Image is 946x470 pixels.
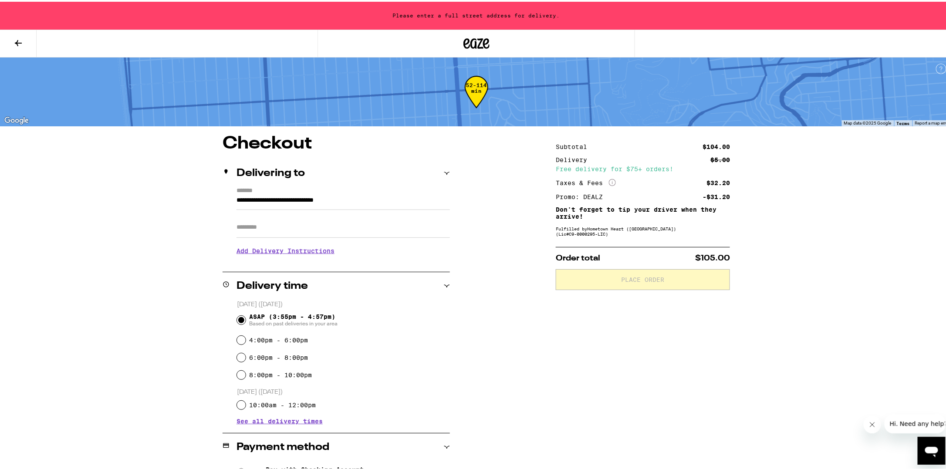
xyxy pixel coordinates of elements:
[706,178,730,184] div: $32.20
[556,267,730,288] button: Place Order
[885,413,946,432] iframe: Message from company
[249,352,308,359] label: 6:00pm - 8:00pm
[2,113,31,125] img: Google
[465,81,488,113] div: 52-114 min
[249,370,312,377] label: 8:00pm - 10:00pm
[622,275,665,281] span: Place Order
[864,414,881,432] iframe: Close message
[236,259,450,266] p: We'll contact you at [PHONE_NUMBER] when we arrive
[556,142,593,148] div: Subtotal
[249,318,338,325] span: Based on past deliveries in your area
[249,335,308,342] label: 4:00pm - 6:00pm
[556,155,593,161] div: Delivery
[897,119,910,124] a: Terms
[844,119,892,124] span: Map data ©2025 Google
[2,113,31,125] a: Open this area in Google Maps (opens a new window)
[556,204,730,218] p: Don't forget to tip your driver when they arrive!
[710,155,730,161] div: $5.00
[703,192,730,198] div: -$31.20
[556,177,616,185] div: Taxes & Fees
[556,164,730,170] div: Free delivery for $75+ orders!
[236,239,450,259] h3: Add Delivery Instructions
[5,6,63,13] span: Hi. Need any help?
[918,435,946,463] iframe: Button to launch messaging window
[249,400,316,407] label: 10:00am - 12:00pm
[223,133,450,151] h1: Checkout
[237,299,450,307] p: [DATE] ([DATE])
[249,311,338,325] span: ASAP (3:55pm - 4:57pm)
[236,416,323,423] button: See all delivery times
[236,279,308,290] h2: Delivery time
[695,253,730,260] span: $105.00
[703,142,730,148] div: $104.00
[556,192,609,198] div: Promo: DEALZ
[556,253,600,260] span: Order total
[556,224,730,235] div: Fulfilled by Hometown Heart ([GEOGRAPHIC_DATA]) (Lic# C9-0000295-LIC )
[237,386,450,395] p: [DATE] ([DATE])
[236,166,305,177] h2: Delivering to
[236,440,329,451] h2: Payment method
